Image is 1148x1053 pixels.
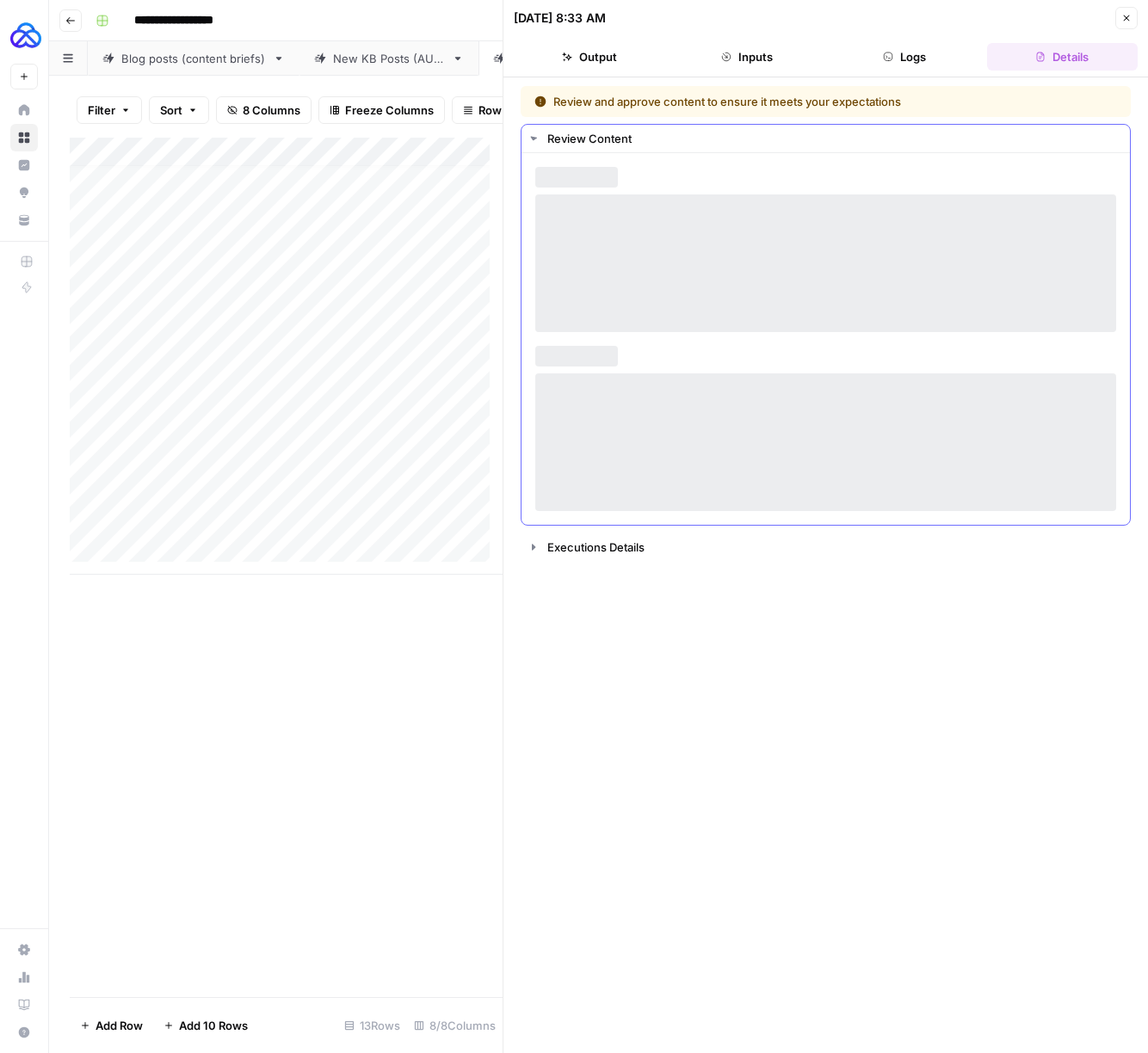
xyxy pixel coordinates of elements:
button: Sort [149,96,209,124]
a: Browse [10,124,38,151]
button: Inputs [671,43,822,71]
div: 13 Rows [337,1012,407,1039]
button: Freeze Columns [318,96,445,124]
button: Review Content [522,125,1130,152]
div: Review Content [522,153,1130,525]
span: 8 Columns [243,102,300,119]
button: Output [514,43,664,71]
a: Opportunities [10,179,38,206]
button: 8 Columns [216,96,312,124]
a: KB Optimizations (AUQ) [478,41,674,76]
a: Usage [10,964,38,991]
a: Settings [10,936,38,964]
div: Review and approve content to ensure it meets your expectations [534,93,1009,110]
span: Filter [88,102,115,119]
a: Blog posts (content briefs) [88,41,299,76]
span: Freeze Columns [345,102,434,119]
a: Insights [10,151,38,179]
a: New KB Posts (AUQ) [299,41,478,76]
span: Row Height [478,102,540,119]
span: Add 10 Rows [179,1017,248,1034]
div: New KB Posts (AUQ) [333,50,445,67]
button: Logs [830,43,980,71]
a: Home [10,96,38,124]
button: Details [987,43,1138,71]
img: AUQ Logo [10,20,41,51]
button: Workspace: AUQ [10,14,38,57]
div: [DATE] 8:33 AM [514,9,606,27]
div: 8/8 Columns [407,1012,503,1039]
div: Executions Details [547,539,1120,556]
div: Blog posts (content briefs) [121,50,266,67]
button: Filter [77,96,142,124]
span: Sort [160,102,182,119]
div: Review Content [547,130,1120,147]
button: Row Height [452,96,552,124]
button: Add Row [70,1012,153,1039]
button: Help + Support [10,1019,38,1046]
a: Learning Hub [10,991,38,1019]
a: Your Data [10,206,38,234]
span: Add Row [96,1017,143,1034]
button: Executions Details [522,533,1130,561]
button: Add 10 Rows [153,1012,258,1039]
